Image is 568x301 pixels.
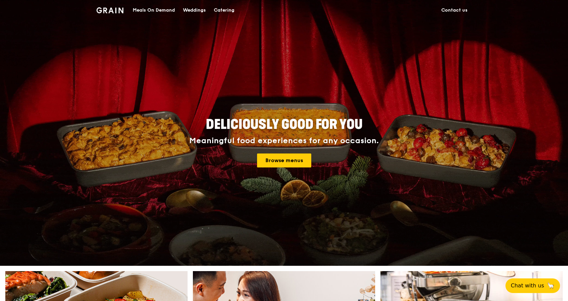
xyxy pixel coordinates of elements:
[214,0,234,20] div: Catering
[511,282,544,290] span: Chat with us
[505,278,560,293] button: Chat with us🦙
[206,117,362,133] span: Deliciously good for you
[133,0,175,20] div: Meals On Demand
[183,0,206,20] div: Weddings
[437,0,472,20] a: Contact us
[96,7,123,13] img: Grain
[179,0,210,20] a: Weddings
[164,136,404,146] div: Meaningful food experiences for any occasion.
[257,153,311,167] a: Browse menus
[547,282,555,290] span: 🦙
[210,0,238,20] a: Catering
